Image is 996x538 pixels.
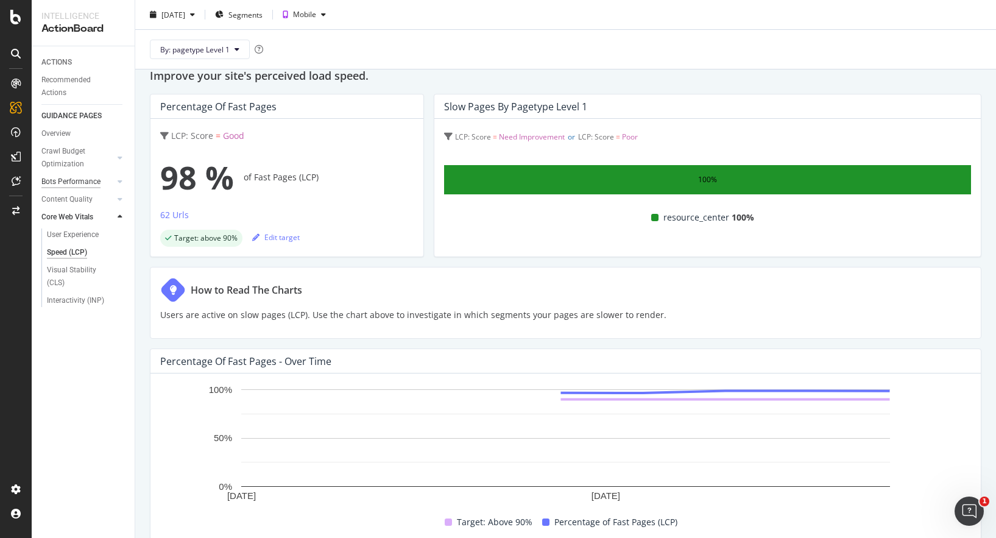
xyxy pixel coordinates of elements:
div: Speed (LCP) [47,246,87,259]
div: Intelligence [41,10,125,22]
div: Overview [41,127,71,140]
svg: A chart. [160,383,971,505]
span: Target: above 90% [174,235,238,242]
button: [DATE] [145,5,200,24]
text: [DATE] [592,491,620,501]
a: Visual Stability (CLS) [47,264,126,289]
text: 0% [219,481,232,492]
div: Interactivity (INP) [47,294,104,307]
div: Recommended Actions [41,74,115,99]
a: Core Web Vitals [41,211,114,224]
div: Bots Performance [41,175,101,188]
div: success label [160,230,242,247]
span: 100% [732,210,754,225]
span: By: pagetype Level 1 [160,44,230,54]
a: Interactivity (INP) [47,294,126,307]
button: 62 Urls [160,208,189,227]
div: Content Quality [41,193,93,206]
div: User Experience [47,228,99,241]
button: Segments [210,5,267,24]
div: 62 Urls [160,209,189,221]
span: = [616,132,620,142]
span: Percentage of Fast Pages (LCP) [554,515,677,529]
span: Segments [228,9,263,19]
div: Mobile [293,11,316,18]
span: = [493,132,497,142]
div: How to Read The Charts [191,283,302,297]
text: [DATE] [227,491,256,501]
div: Edit target [252,232,300,242]
span: LCP: Score [578,132,614,142]
text: 50% [214,433,232,444]
div: Visual Stability (CLS) [47,264,114,289]
div: of Fast Pages (LCP) [160,153,414,202]
a: Overview [41,127,126,140]
button: By: pagetype Level 1 [150,40,250,59]
a: Content Quality [41,193,114,206]
span: resource_center [663,210,729,225]
button: Mobile [278,5,331,24]
span: = [216,130,221,141]
div: GUIDANCE PAGES [41,110,102,122]
a: Speed (LCP) [47,246,126,259]
span: 1 [980,497,989,506]
h2: Improve your site's perceived load speed. [150,67,981,84]
a: GUIDANCE PAGES [41,110,126,122]
div: 100% [698,172,717,187]
text: 100% [209,384,232,395]
a: Crawl Budget Optimization [41,145,114,171]
span: 98 % [160,153,234,202]
a: User Experience [47,228,126,241]
div: Percentage of Fast Pages - Over Time [160,355,331,367]
iframe: Intercom live chat [955,497,984,526]
span: Poor [622,132,638,142]
span: Need Improvement [499,132,565,142]
span: LCP: Score [455,132,491,142]
a: Recommended Actions [41,74,126,99]
a: ACTIONS [41,56,126,69]
div: Slow Pages by pagetype Level 1 [444,101,587,113]
span: Good [223,130,244,141]
span: or [568,132,575,142]
div: Crawl Budget Optimization [41,145,105,171]
button: Edit target [252,227,300,247]
div: [DATE] [161,9,185,19]
span: Target: Above 90% [457,515,532,529]
span: LCP: Score [171,130,213,141]
p: Users are active on slow pages (LCP). Use the chart above to investigate in which segments your p... [160,308,666,322]
a: Bots Performance [41,175,114,188]
div: Core Web Vitals [41,211,93,224]
div: ActionBoard [41,22,125,36]
div: Percentage of Fast Pages [160,101,277,113]
div: ACTIONS [41,56,72,69]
